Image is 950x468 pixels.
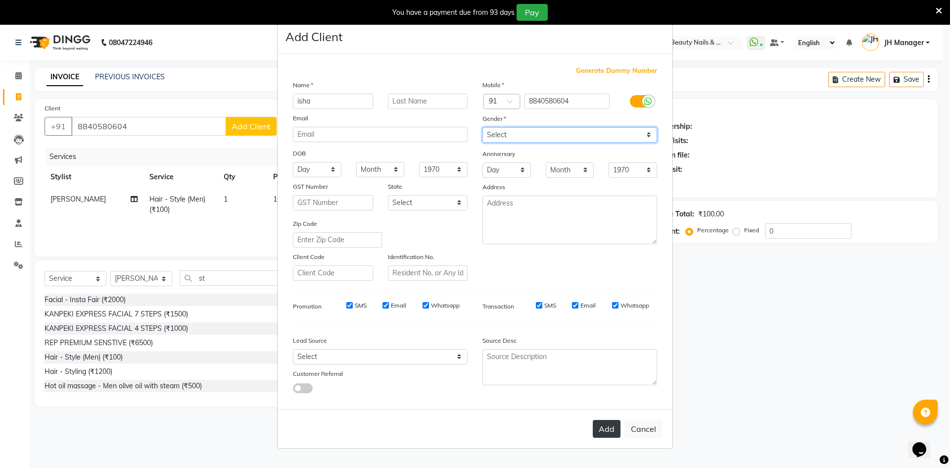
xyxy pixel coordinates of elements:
div: You have a payment due from 93 days [392,7,515,18]
label: Email [580,301,596,310]
label: SMS [544,301,556,310]
input: Mobile [524,94,610,109]
button: Add [593,420,620,438]
label: SMS [355,301,367,310]
label: Zip Code [293,219,317,228]
iframe: chat widget [908,428,940,458]
label: Whatsapp [620,301,649,310]
input: Client Code [293,265,373,281]
input: Last Name [388,94,468,109]
span: Generate Dummy Number [576,66,657,76]
input: Enter Zip Code [293,232,382,248]
label: Transaction [482,302,514,311]
label: DOB [293,149,306,158]
input: First Name [293,94,373,109]
label: Client Code [293,253,325,261]
button: Cancel [624,419,663,438]
label: Source Desc [482,336,517,345]
label: Promotion [293,302,322,311]
label: Lead Source [293,336,327,345]
label: Anniversary [482,150,515,158]
label: Email [293,114,308,123]
label: Gender [482,114,506,123]
label: Mobile [482,81,504,90]
input: Email [293,127,468,142]
label: Customer Referral [293,369,343,378]
label: Identification No. [388,253,434,261]
label: Address [482,183,505,192]
input: GST Number [293,195,373,210]
label: Name [293,81,313,90]
h4: Add Client [285,28,342,46]
label: State [388,182,402,191]
label: Email [391,301,406,310]
button: Pay [517,4,548,21]
input: Resident No. or Any Id [388,265,468,281]
label: GST Number [293,182,328,191]
label: Whatsapp [431,301,460,310]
